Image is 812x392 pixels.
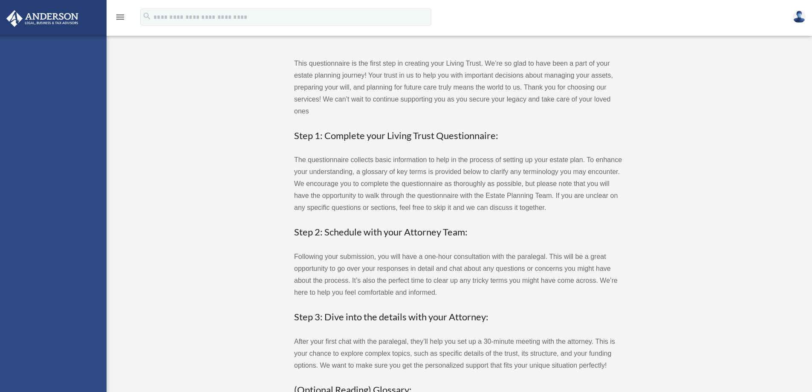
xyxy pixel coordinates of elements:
p: This questionnaire is the first step in creating your Living Trust. We’re so glad to have been a ... [294,58,622,117]
p: Following your submission, you will have a one-hour consultation with the paralegal. This will be... [294,251,622,299]
img: User Pic [793,11,806,23]
img: Anderson Advisors Platinum Portal [4,10,81,27]
p: After your first chat with the paralegal, they’ll help you set up a 30-minute meeting with the at... [294,336,622,372]
p: The questionnaire collects basic information to help in the process of setting up your estate pla... [294,154,622,214]
i: menu [115,12,125,22]
h3: Step 3: Dive into the details with your Attorney: [294,311,622,324]
i: search [142,12,152,21]
a: menu [115,15,125,22]
h3: Step 2: Schedule with your Attorney Team: [294,226,622,239]
h3: Step 1: Complete your Living Trust Questionnaire: [294,129,622,142]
